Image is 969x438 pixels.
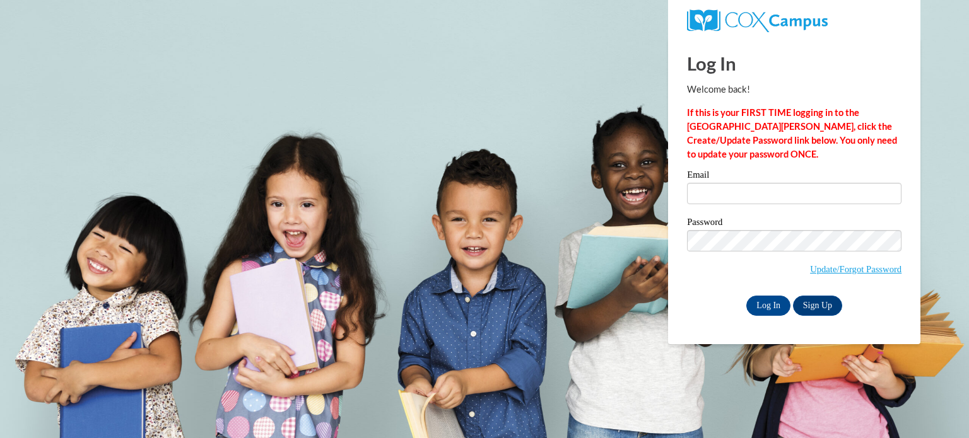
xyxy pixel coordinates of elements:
[687,107,897,159] strong: If this is your FIRST TIME logging in to the [GEOGRAPHIC_DATA][PERSON_NAME], click the Create/Upd...
[687,170,901,183] label: Email
[687,50,901,76] h1: Log In
[687,217,901,230] label: Password
[687,14,828,25] a: COX Campus
[687,83,901,96] p: Welcome back!
[746,296,790,316] input: Log In
[793,296,842,316] a: Sign Up
[687,9,828,32] img: COX Campus
[810,264,901,274] a: Update/Forgot Password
